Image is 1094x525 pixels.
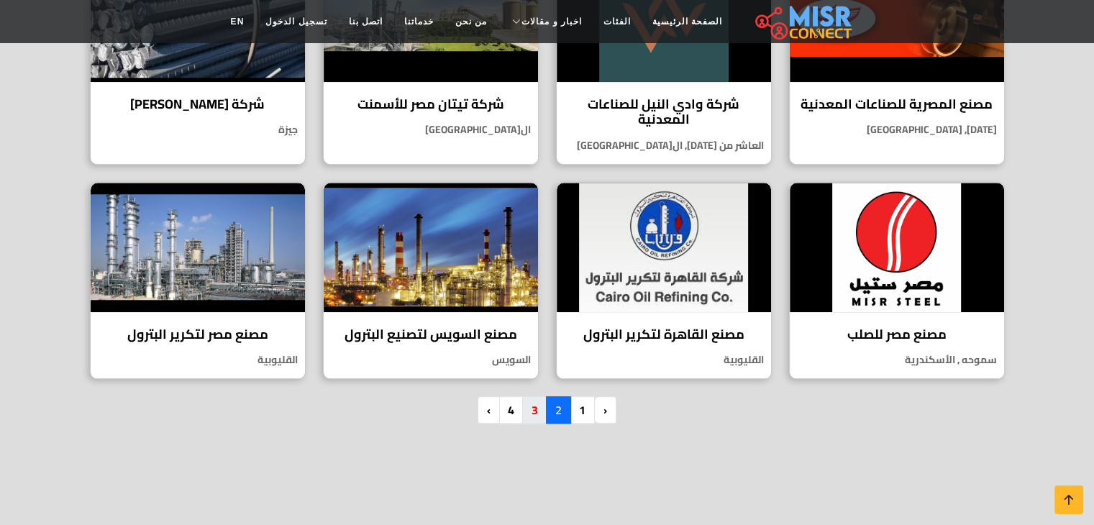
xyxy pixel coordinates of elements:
a: EN [220,8,255,35]
a: pagination.previous [594,396,616,424]
p: العاشر من [DATE], ال[GEOGRAPHIC_DATA] [557,138,771,153]
a: اتصل بنا [338,8,393,35]
a: من نحن [445,8,498,35]
h4: مصنع المصرية للصناعات المعدنية [801,96,993,112]
a: 1 [570,396,595,424]
h4: شركة [PERSON_NAME] [101,96,294,112]
h4: مصنع السويس لتصنيع البترول [334,327,527,342]
p: سموحه , الأسكندرية [790,352,1004,367]
a: خدماتنا [393,8,445,35]
a: مصنع مصر لتكرير البترول مصنع مصر لتكرير البترول القليوبية [81,182,314,380]
a: الفئات [593,8,642,35]
a: مصنع القاهرة لتكرير البترول مصنع القاهرة لتكرير البترول القليوبية [547,182,780,380]
p: [DATE], [GEOGRAPHIC_DATA] [790,122,1004,137]
p: القليوبية [557,352,771,367]
span: اخبار و مقالات [521,15,582,28]
a: تسجيل الدخول [255,8,337,35]
h4: مصنع القاهرة لتكرير البترول [567,327,760,342]
span: 2 [546,396,571,424]
p: السويس [324,352,538,367]
p: ال[GEOGRAPHIC_DATA] [324,122,538,137]
a: اخبار و مقالات [498,8,593,35]
h4: شركة تيتان مصر للأسمنت [334,96,527,112]
a: 4 [498,396,524,424]
img: main.misr_connect [755,4,852,40]
a: مصنع السويس لتصنيع البترول مصنع السويس لتصنيع البترول السويس [314,182,547,380]
h4: شركة وادي النيل للصناعات المعدنية [567,96,760,127]
a: الصفحة الرئيسية [642,8,733,35]
img: مصنع مصر للصلب [790,183,1004,312]
h4: مصنع مصر لتكرير البترول [101,327,294,342]
p: جيزة [91,122,305,137]
h4: مصنع مصر للصلب [801,327,993,342]
p: القليوبية [91,352,305,367]
img: مصنع القاهرة لتكرير البترول [557,183,771,312]
a: pagination.next [478,396,500,424]
a: 3 [522,396,547,424]
img: مصنع مصر لتكرير البترول [91,183,305,312]
a: مصنع مصر للصلب مصنع مصر للصلب سموحه , الأسكندرية [780,182,1013,380]
img: مصنع السويس لتصنيع البترول [324,183,538,312]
